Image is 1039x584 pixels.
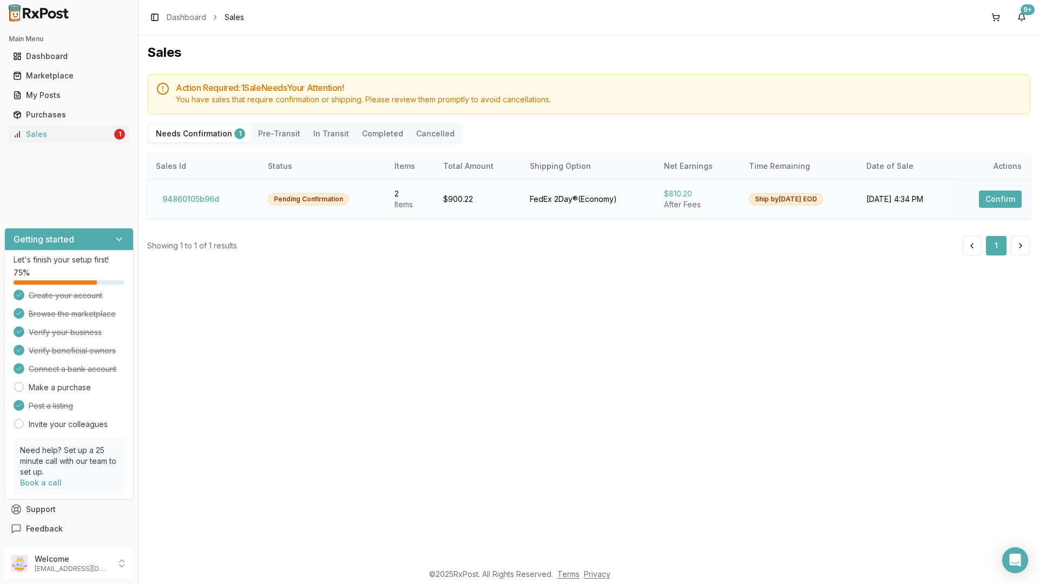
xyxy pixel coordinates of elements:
button: 9+ [1013,9,1030,26]
th: Actions [953,153,1030,179]
th: Sales Id [147,153,259,179]
th: Status [259,153,386,179]
span: 75 % [14,267,30,278]
a: Invite your colleagues [29,419,108,430]
button: Dashboard [4,48,134,65]
button: Support [4,500,134,519]
th: Date of Sale [858,153,953,179]
a: Dashboard [167,12,206,23]
div: $900.22 [443,194,513,205]
p: Need help? Set up a 25 minute call with our team to set up. [20,445,118,477]
a: Terms [557,569,580,579]
button: Feedback [4,519,134,539]
th: Net Earnings [655,153,740,179]
div: Pending Confirmation [268,193,349,205]
a: Purchases [9,105,129,124]
span: Create your account [29,290,102,301]
span: Verify your business [29,327,102,338]
button: Confirm [979,191,1022,208]
img: RxPost Logo [4,4,74,22]
button: Cancelled [410,125,461,142]
h1: Sales [147,44,1030,61]
th: Items [386,153,435,179]
a: Book a call [20,478,62,487]
a: My Posts [9,86,129,105]
div: Item s [394,199,426,210]
div: [DATE] 4:34 PM [866,194,944,205]
button: Needs Confirmation [149,125,252,142]
span: Post a listing [29,401,73,411]
h3: Getting started [14,233,74,246]
div: Marketplace [13,70,125,81]
button: Sales1 [4,126,134,143]
span: Sales [225,12,244,23]
div: 1 [114,129,125,140]
button: My Posts [4,87,134,104]
span: Browse the marketplace [29,309,116,319]
p: Let's finish your setup first! [14,254,124,265]
div: $810.20 [664,188,732,199]
a: Make a purchase [29,382,91,393]
h2: Main Menu [9,35,129,43]
button: Purchases [4,106,134,123]
span: Connect a bank account [29,364,116,375]
a: Dashboard [9,47,129,66]
div: Open Intercom Messenger [1002,547,1028,573]
button: 1 [986,236,1007,255]
span: Verify beneficial owners [29,345,116,356]
a: Privacy [584,569,610,579]
button: Marketplace [4,67,134,84]
button: Pre-Transit [252,125,307,142]
th: Shipping Option [521,153,655,179]
div: Sales [13,129,112,140]
div: Dashboard [13,51,125,62]
div: 2 [394,188,426,199]
div: FedEx 2Day® ( Economy ) [530,194,647,205]
p: Welcome [35,554,110,565]
th: Total Amount [435,153,522,179]
div: 9+ [1021,4,1035,15]
th: Time Remaining [740,153,858,179]
button: Completed [356,125,410,142]
div: Ship by [DATE] EOD [749,193,823,205]
div: Purchases [13,109,125,120]
a: Marketplace [9,66,129,86]
div: My Posts [13,90,125,101]
div: 1 [234,128,245,139]
nav: breadcrumb [167,12,244,23]
button: In Transit [307,125,356,142]
img: User avatar [11,555,28,572]
button: 94860105b96d [156,191,226,208]
p: [EMAIL_ADDRESS][DOMAIN_NAME] [35,565,110,573]
div: After Fees [664,199,732,210]
a: Sales1 [9,124,129,144]
span: Feedback [26,523,63,534]
h5: Action Required: 1 Sale Need s Your Attention! [176,83,1021,92]
div: Showing 1 to 1 of 1 results [147,240,237,251]
div: You have sales that require confirmation or shipping. Please review them promptly to avoid cancel... [176,94,1021,105]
